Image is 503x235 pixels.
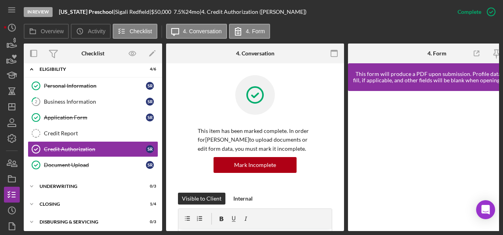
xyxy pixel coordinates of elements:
div: S R [146,145,154,153]
tspan: 2 [35,99,37,104]
button: Complete [450,4,499,20]
div: Credit Report [44,130,158,136]
div: Document Upload [44,162,146,168]
a: 2Business InformationSR [28,94,158,110]
button: Internal [229,193,257,205]
div: 0 / 3 [142,220,156,224]
div: 24 mo [185,9,200,15]
div: 1 / 4 [142,202,156,207]
div: Checklist [81,50,104,57]
div: Complete [458,4,481,20]
button: Activity [71,24,110,39]
a: Personal InformationSR [28,78,158,94]
div: Sigali Redfield | [115,9,151,15]
div: Personal Information [44,83,146,89]
button: 4. Form [229,24,270,39]
label: Activity [88,28,105,34]
div: 0 / 3 [142,184,156,189]
div: Open Intercom Messenger [476,200,495,219]
div: Disbursing & Servicing [40,220,136,224]
div: 4. Form [427,50,446,57]
p: This item has been marked complete. In order for [PERSON_NAME] to upload documents or edit form d... [198,127,312,153]
div: Application Form [44,114,146,121]
button: Overview [24,24,69,39]
div: S R [146,82,154,90]
a: Document UploadSR [28,157,158,173]
label: Overview [41,28,64,34]
button: Checklist [113,24,157,39]
div: Visible to Client [182,193,221,205]
a: Application FormSR [28,110,158,125]
a: Credit AuthorizationSR [28,141,158,157]
div: Mark Incomplete [234,157,276,173]
a: Credit Report [28,125,158,141]
div: Credit Authorization [44,146,146,152]
div: 7.5 % [174,9,185,15]
div: | 4. Credit Authorization ([PERSON_NAME]) [200,9,306,15]
button: Mark Incomplete [214,157,297,173]
div: Eligibility [40,67,136,72]
div: S R [146,98,154,106]
button: Visible to Client [178,193,225,205]
div: Internal [233,193,253,205]
div: S R [146,161,154,169]
div: S R [146,114,154,121]
div: 4. Conversation [236,50,274,57]
div: | [59,9,115,15]
div: Business Information [44,99,146,105]
label: 4. Conversation [183,28,222,34]
div: Closing [40,202,136,207]
div: 4 / 6 [142,67,156,72]
div: In Review [24,7,53,17]
span: $50,000 [151,8,171,15]
label: Checklist [130,28,152,34]
button: 4. Conversation [166,24,227,39]
div: Underwriting [40,184,136,189]
label: 4. Form [246,28,265,34]
b: [US_STATE] Preschool [59,8,113,15]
